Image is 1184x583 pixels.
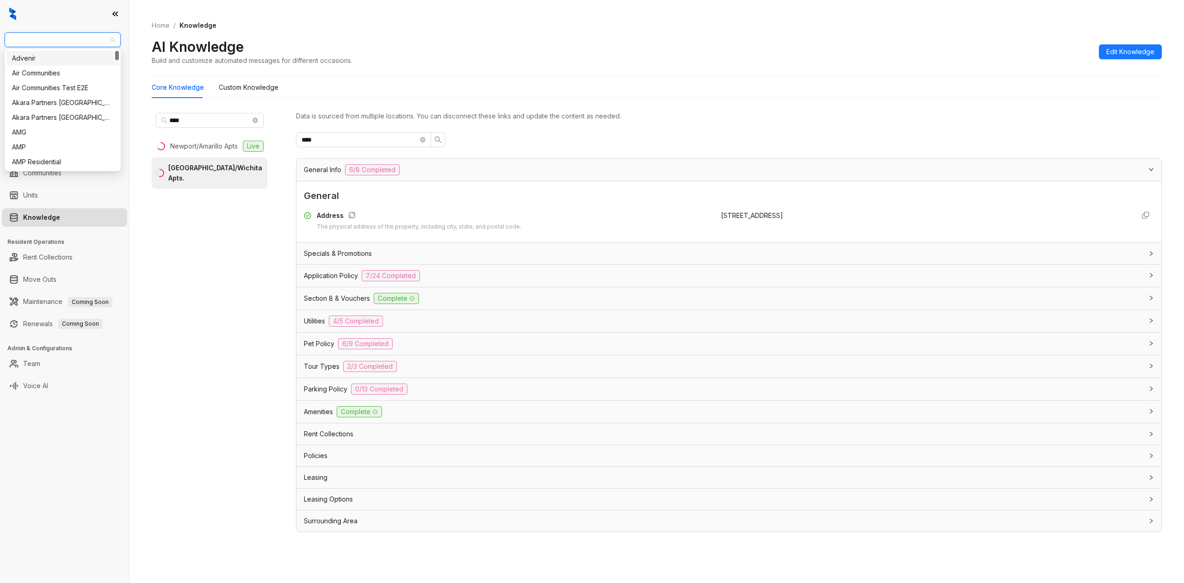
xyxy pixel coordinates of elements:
span: collapsed [1148,453,1154,459]
li: Move Outs [2,270,127,289]
a: Home [150,20,172,31]
a: Communities [23,164,62,182]
div: Leasing [296,467,1161,488]
li: Rent Collections [2,248,127,267]
div: Custom Knowledge [219,82,278,93]
div: Utilities4/5 Completed [296,310,1161,332]
div: AmenitiesComplete [296,401,1161,423]
span: collapsed [1148,341,1154,346]
div: Rent Collections [296,423,1161,445]
span: Case and Associates [10,33,115,47]
h2: AI Knowledge [152,38,244,56]
span: collapsed [1148,386,1154,391]
div: AMG [6,125,119,140]
span: 7/24 Completed [362,270,420,281]
span: General Info [304,165,341,175]
div: Akara Partners Phoenix [6,110,119,125]
div: Advenir [6,51,119,66]
div: Air Communities Test E2E [12,83,113,93]
span: Edit Knowledge [1106,47,1154,57]
div: [GEOGRAPHIC_DATA]/Wichita Apts. [168,163,264,183]
li: Collections [2,124,127,143]
li: Voice AI [2,377,127,395]
div: Specials & Promotions [296,243,1161,264]
span: collapsed [1148,518,1154,524]
div: Build and customize automated messages for different occasions. [152,56,352,65]
span: Surrounding Area [304,516,358,526]
div: Data is sourced from multiple locations. You can disconnect these links and update the content as... [296,111,1162,121]
span: Section 8 & Vouchers [304,293,370,304]
a: RenewalsComing Soon [23,315,103,333]
span: Tour Types [304,361,339,372]
span: Utilities [304,316,325,326]
h3: Resident Operations [7,238,129,246]
span: collapsed [1148,318,1154,323]
span: Specials & Promotions [304,248,372,259]
div: Address [317,211,521,223]
span: collapsed [1148,409,1154,414]
div: Leasing Options [296,489,1161,510]
div: The physical address of the property, including city, state, and postal code. [317,223,521,231]
span: Coming Soon [58,319,103,329]
span: close-circle [420,137,425,143]
div: [STREET_ADDRESS] [721,211,1127,221]
span: Leasing Options [304,494,353,504]
span: close-circle [253,118,258,123]
li: Leasing [2,102,127,120]
span: 6/9 Completed [338,338,393,349]
span: General [304,189,1154,203]
div: Policies [296,445,1161,466]
span: collapsed [1148,431,1154,437]
div: Section 8 & VouchersComplete [296,287,1161,310]
a: Rent Collections [23,248,73,267]
div: Tour Types2/3 Completed [296,355,1161,378]
li: Renewals [2,315,127,333]
div: Application Policy7/24 Completed [296,265,1161,287]
a: Team [23,354,40,373]
li: Leads [2,62,127,81]
div: AMG [12,127,113,137]
span: 6/8 Completed [345,164,400,175]
span: Rent Collections [304,429,353,439]
div: Newport/Amarillo Apts [170,141,238,151]
div: AMP Residential [12,157,113,167]
span: expanded [1148,167,1154,172]
div: Core Knowledge [152,82,204,93]
div: Akara Partners Nashville [6,95,119,110]
div: Surrounding Area [296,510,1161,532]
span: Pet Policy [304,339,334,349]
div: Akara Partners [GEOGRAPHIC_DATA] [12,112,113,123]
span: search [161,117,167,124]
span: 4/5 Completed [329,316,383,327]
li: Maintenance [2,292,127,311]
span: 0/13 Completed [351,384,407,395]
span: search [434,136,442,143]
span: Policies [304,451,327,461]
span: Amenities [304,407,333,417]
li: Communities [2,164,127,182]
a: Knowledge [23,208,60,227]
li: / [173,20,176,31]
div: Air Communities [6,66,119,81]
span: collapsed [1148,273,1154,278]
div: Advenir [12,53,113,63]
span: collapsed [1148,363,1154,369]
div: AMP Residential [6,155,119,169]
span: Application Policy [304,271,358,281]
a: Move Outs [23,270,56,289]
div: General Info6/8 Completed [296,159,1161,181]
li: Team [2,354,127,373]
div: Pet Policy6/9 Completed [296,333,1161,355]
a: Units [23,186,38,205]
span: Leasing [304,472,327,483]
a: Voice AI [23,377,48,395]
div: AMP [12,142,113,152]
span: Parking Policy [304,384,347,394]
li: Units [2,186,127,205]
div: Air Communities [12,68,113,78]
span: collapsed [1148,295,1154,301]
span: Coming Soon [68,297,112,307]
li: Knowledge [2,208,127,227]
